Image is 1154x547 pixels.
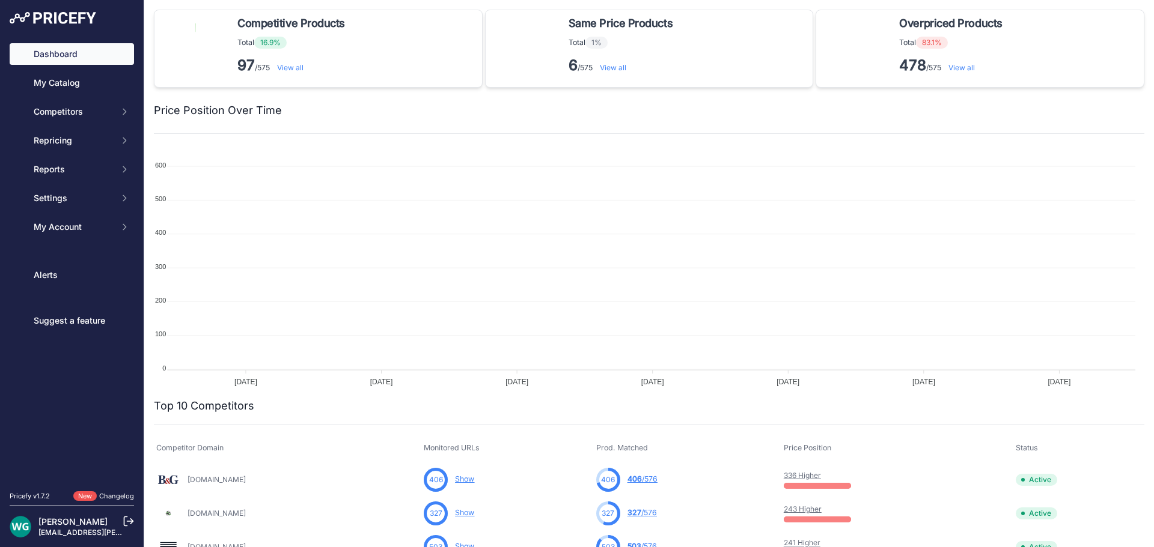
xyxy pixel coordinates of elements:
[155,162,166,169] tspan: 600
[234,378,257,386] tspan: [DATE]
[596,443,648,452] span: Prod. Matched
[602,508,614,519] span: 327
[237,56,255,74] strong: 97
[777,378,799,386] tspan: [DATE]
[155,330,166,337] tspan: 100
[34,192,112,204] span: Settings
[154,397,254,414] h2: Top 10 Competitors
[948,63,975,72] a: View all
[34,106,112,118] span: Competitors
[916,37,948,49] span: 83.1%
[154,102,282,119] h2: Price Position Over Time
[600,63,626,72] a: View all
[10,159,134,180] button: Reports
[155,263,166,270] tspan: 300
[455,474,474,483] a: Show
[569,15,673,32] span: Same Price Products
[73,491,97,501] span: New
[627,508,641,517] span: 327
[237,37,350,49] p: Total
[641,378,664,386] tspan: [DATE]
[34,134,112,147] span: Repricing
[569,56,578,74] strong: 6
[10,130,134,151] button: Repricing
[10,187,134,209] button: Settings
[784,471,821,480] a: 336 Higher
[370,378,393,386] tspan: [DATE]
[10,310,134,331] a: Suggest a feature
[10,101,134,122] button: Competitors
[784,443,831,452] span: Price Position
[188,475,246,484] a: [DOMAIN_NAME]
[601,474,615,485] span: 406
[10,12,96,24] img: Pricefy Logo
[155,229,166,236] tspan: 400
[99,492,134,500] a: Changelog
[10,72,134,94] a: My Catalog
[1048,378,1071,386] tspan: [DATE]
[155,297,166,304] tspan: 200
[10,43,134,477] nav: Sidebar
[430,508,442,519] span: 327
[899,56,926,74] strong: 478
[1016,443,1038,452] span: Status
[424,443,480,452] span: Monitored URLs
[155,195,166,202] tspan: 500
[1016,507,1057,519] span: Active
[277,63,304,72] a: View all
[569,37,677,49] p: Total
[784,504,822,513] a: 243 Higher
[784,538,820,547] a: 241 Higher
[237,15,345,32] span: Competitive Products
[34,163,112,175] span: Reports
[34,221,112,233] span: My Account
[627,508,657,517] a: 327/576
[899,56,1007,75] p: /575
[156,443,224,452] span: Competitor Domain
[38,516,108,527] a: [PERSON_NAME]
[455,508,474,517] a: Show
[254,37,287,49] span: 16.9%
[505,378,528,386] tspan: [DATE]
[1016,474,1057,486] span: Active
[10,491,50,501] div: Pricefy v1.7.2
[569,56,677,75] p: /575
[10,264,134,286] a: Alerts
[627,474,658,483] a: 406/576
[10,43,134,65] a: Dashboard
[585,37,608,49] span: 1%
[429,474,443,485] span: 406
[188,509,246,518] a: [DOMAIN_NAME]
[237,56,350,75] p: /575
[162,364,166,372] tspan: 0
[899,15,1002,32] span: Overpriced Products
[10,216,134,238] button: My Account
[38,528,224,537] a: [EMAIL_ADDRESS][PERSON_NAME][DOMAIN_NAME]
[912,378,935,386] tspan: [DATE]
[627,474,642,483] span: 406
[899,37,1007,49] p: Total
